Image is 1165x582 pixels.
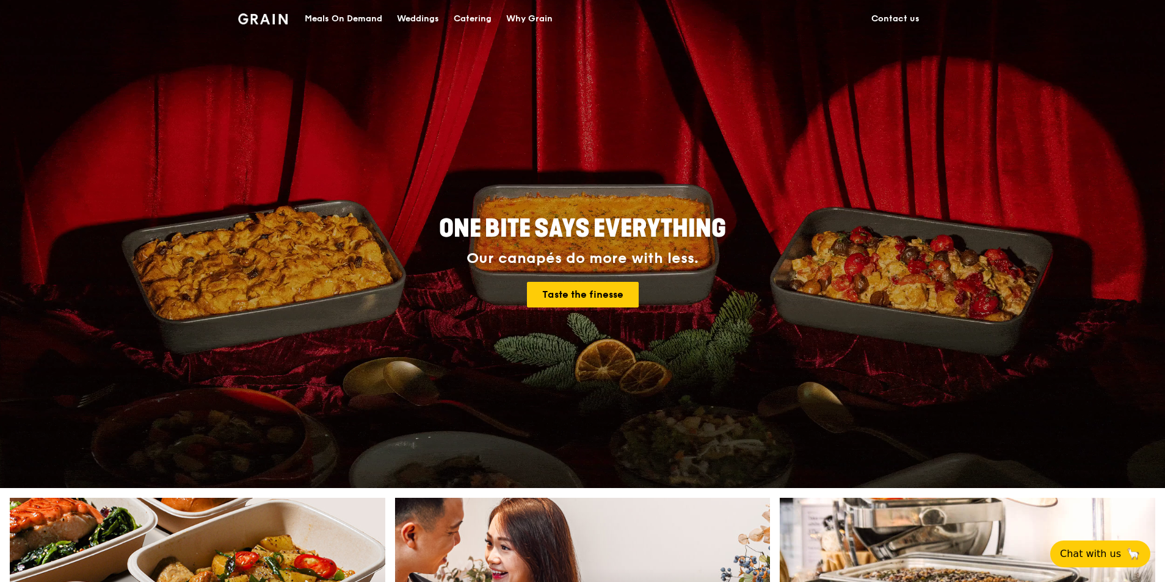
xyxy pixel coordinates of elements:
div: Catering [454,1,492,37]
span: Chat with us [1060,547,1121,561]
img: Grain [238,13,288,24]
button: Chat with us🦙 [1050,541,1150,567]
div: Meals On Demand [305,1,382,37]
div: Why Grain [506,1,553,37]
a: Contact us [864,1,927,37]
div: Our canapés do more with less. [363,250,802,267]
div: Weddings [397,1,439,37]
a: Taste the finesse [527,282,639,307]
span: ONE BITE SAYS EVERYTHING [439,214,726,243]
a: Catering [446,1,499,37]
a: Why Grain [499,1,560,37]
a: Weddings [390,1,446,37]
span: 🦙 [1126,547,1141,561]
